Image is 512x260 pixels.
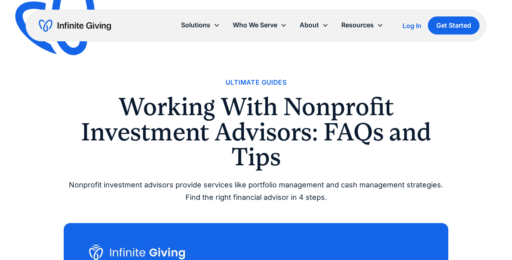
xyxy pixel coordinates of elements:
div: Resources [341,20,374,30]
div: About [300,20,319,30]
div: Resources [335,16,390,34]
div: About [293,16,335,34]
div: Solutions [175,16,226,34]
div: Nonprofit investment advisors provide services like portfolio management and cash management stra... [64,179,448,203]
a: Log In [403,21,421,30]
div: Solutions [181,20,210,30]
div: Who We Serve [233,20,277,30]
a: Get Started [428,16,480,35]
a: home [39,19,111,32]
h1: Working With Nonprofit Investment Advisors: FAQs and Tips [64,94,448,169]
a: Ultimate Guides [226,77,286,88]
div: Who We Serve [226,16,293,34]
div: Log In [403,22,421,29]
